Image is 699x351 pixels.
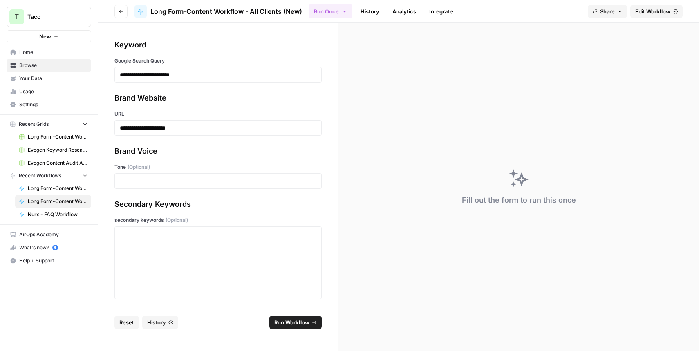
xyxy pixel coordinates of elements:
span: Evogen Content Audit Agent Grid [28,159,87,167]
div: Keyword [114,39,322,51]
span: T [15,12,19,22]
span: AirOps Academy [19,231,87,238]
button: Reset [114,316,139,329]
a: Long Form-Content Workflow - AI Clients (New) [15,182,91,195]
span: (Optional) [166,217,188,224]
span: Long Form-Content Workflow - All Clients (New) [28,198,87,205]
span: Long Form-Content Workflow - All Clients (New) [150,7,302,16]
span: Evogen Keyword Research Agent Grid [28,146,87,154]
button: Share [588,5,627,18]
a: AirOps Academy [7,228,91,241]
a: Nurx - FAQ Workflow [15,208,91,221]
div: Brand Website [114,92,322,104]
span: Home [19,49,87,56]
span: Recent Workflows [19,172,61,179]
a: 5 [52,245,58,250]
button: Run Workflow [269,316,322,329]
button: Run Once [309,4,352,18]
span: Long Form-Content Workflow - AI Clients (New) Grid [28,133,87,141]
span: Browse [19,62,87,69]
span: Nurx - FAQ Workflow [28,211,87,218]
a: Your Data [7,72,91,85]
span: Settings [19,101,87,108]
span: Recent Grids [19,121,49,128]
a: Long Form-Content Workflow - All Clients (New) [134,5,302,18]
a: Edit Workflow [630,5,683,18]
span: Reset [119,318,134,326]
span: (Optional) [128,163,150,171]
a: History [356,5,384,18]
a: Analytics [388,5,421,18]
span: Help + Support [19,257,87,264]
button: Help + Support [7,254,91,267]
span: Taco [27,13,77,21]
span: Run Workflow [274,318,309,326]
a: Usage [7,85,91,98]
text: 5 [54,246,56,250]
span: New [39,32,51,40]
button: Workspace: Taco [7,7,91,27]
a: Integrate [424,5,458,18]
button: Recent Workflows [7,170,91,182]
label: secondary keywords [114,217,322,224]
a: Home [7,46,91,59]
span: Your Data [19,75,87,82]
label: Tone [114,163,322,171]
span: History [147,318,166,326]
span: Share [600,7,615,16]
button: History [142,316,178,329]
span: Long Form-Content Workflow - AI Clients (New) [28,185,87,192]
div: Brand Voice [114,145,322,157]
span: Usage [19,88,87,95]
button: New [7,30,91,42]
label: Google Search Query [114,57,322,65]
button: What's new? 5 [7,241,91,254]
div: Secondary Keywords [114,199,322,210]
a: Evogen Content Audit Agent Grid [15,156,91,170]
a: Long Form-Content Workflow - All Clients (New) [15,195,91,208]
a: Long Form-Content Workflow - AI Clients (New) Grid [15,130,91,143]
span: Edit Workflow [635,7,670,16]
a: Settings [7,98,91,111]
a: Browse [7,59,91,72]
div: What's new? [7,241,91,254]
div: Fill out the form to run this once [462,195,576,206]
a: Evogen Keyword Research Agent Grid [15,143,91,156]
button: Recent Grids [7,118,91,130]
label: URL [114,110,322,118]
